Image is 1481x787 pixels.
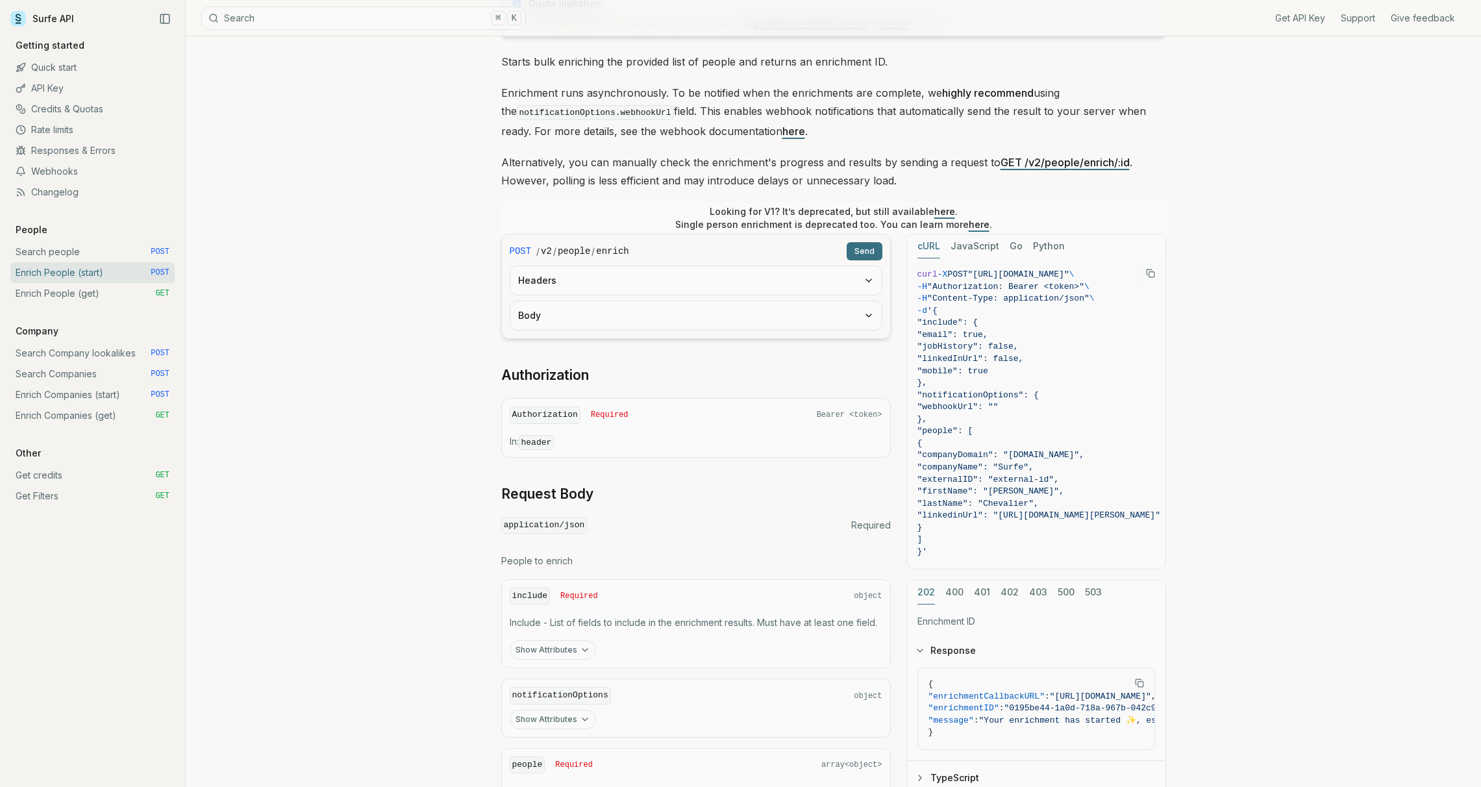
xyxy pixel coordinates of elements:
[519,435,554,450] code: header
[591,245,595,258] span: /
[555,760,593,770] span: Required
[596,245,628,258] code: enrich
[938,269,948,279] span: -X
[927,306,938,316] span: '{
[155,288,169,299] span: GET
[928,716,974,725] span: "message"
[1050,692,1151,701] span: "[URL][DOMAIN_NAME]"
[10,161,175,182] a: Webhooks
[917,475,1059,484] span: "externalID": "external-id",
[917,402,999,412] span: "webhookUrl": ""
[1275,12,1325,25] a: Get API Key
[1151,692,1156,701] span: ,
[10,486,175,506] a: Get Filters GET
[541,245,552,258] code: v2
[536,245,540,258] span: /
[928,727,934,737] span: }
[907,668,1165,760] div: Response
[510,406,580,424] code: Authorization
[510,245,532,258] span: POST
[155,470,169,481] span: GET
[917,534,923,544] span: ]
[510,588,551,605] code: include
[907,634,1165,668] button: Response
[10,223,53,236] p: People
[591,410,628,420] span: Required
[917,510,1160,520] span: "linkedinUrl": "[URL][DOMAIN_NAME][PERSON_NAME]"
[10,140,175,161] a: Responses & Errors
[934,206,955,217] a: here
[917,378,928,388] span: },
[1029,581,1047,605] button: 403
[558,245,590,258] code: people
[999,703,1004,713] span: :
[1045,692,1050,701] span: :
[510,687,611,705] code: notificationOptions
[917,499,1039,508] span: "lastName": "Chevalier",
[947,269,967,279] span: POST
[821,760,882,770] span: array<object>
[951,234,999,258] button: JavaScript
[928,692,1045,701] span: "enrichmentCallbackURL"
[510,756,545,774] code: people
[10,343,175,364] a: Search Company lookalikes POST
[501,517,588,534] code: application/json
[507,11,521,25] kbd: K
[1084,282,1089,292] span: \
[917,306,928,316] span: -d
[560,591,598,601] span: Required
[979,716,1283,725] span: "Your enrichment has started ✨, estimated time: 2 seconds."
[151,390,169,400] span: POST
[1033,234,1065,258] button: Python
[201,6,526,30] button: Search⌘K
[968,269,1069,279] span: "[URL][DOMAIN_NAME]"
[10,262,175,283] a: Enrich People (start) POST
[155,9,175,29] button: Collapse Sidebar
[151,369,169,379] span: POST
[1001,156,1130,169] a: GET /v2/people/enrich/:id
[917,354,1024,364] span: "linkedInUrl": false,
[510,301,882,330] button: Body
[1069,269,1075,279] span: \
[553,245,556,258] span: /
[917,234,940,258] button: cURL
[1341,12,1375,25] a: Support
[917,318,978,327] span: "include": {
[854,591,882,601] span: object
[917,414,928,424] span: },
[510,616,882,629] p: Include - List of fields to include in the enrichment results. Must have at least one field.
[917,390,1039,400] span: "notificationOptions": {
[510,710,596,729] button: Show Attributes
[928,703,999,713] span: "enrichmentID"
[974,581,990,605] button: 401
[1010,234,1023,258] button: Go
[501,153,1166,190] p: Alternatively, you can manually check the enrichment's progress and results by sending a request ...
[10,384,175,405] a: Enrich Companies (start) POST
[10,99,175,119] a: Credits & Quotas
[1141,264,1160,283] button: Copy Text
[510,435,882,449] p: In:
[1004,703,1197,713] span: "0195be44-1a0d-718a-967b-042c9d17ffd7"
[510,640,596,660] button: Show Attributes
[917,438,923,448] span: {
[917,426,973,436] span: "people": [
[10,242,175,262] a: Search people POST
[517,105,674,120] code: notificationOptions.webhookUrl
[917,330,988,340] span: "email": true,
[969,219,989,230] a: here
[917,282,928,292] span: -H
[1058,581,1075,605] button: 500
[917,269,938,279] span: curl
[927,294,1089,303] span: "Content-Type: application/json"
[917,547,928,556] span: }'
[1089,294,1095,303] span: \
[10,9,74,29] a: Surfe API
[917,294,928,303] span: -H
[928,679,934,689] span: {
[151,268,169,278] span: POST
[10,39,90,52] p: Getting started
[942,86,1034,99] strong: highly recommend
[1391,12,1455,25] a: Give feedback
[917,462,1034,472] span: "companyName": "Surfe",
[501,485,593,503] a: Request Body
